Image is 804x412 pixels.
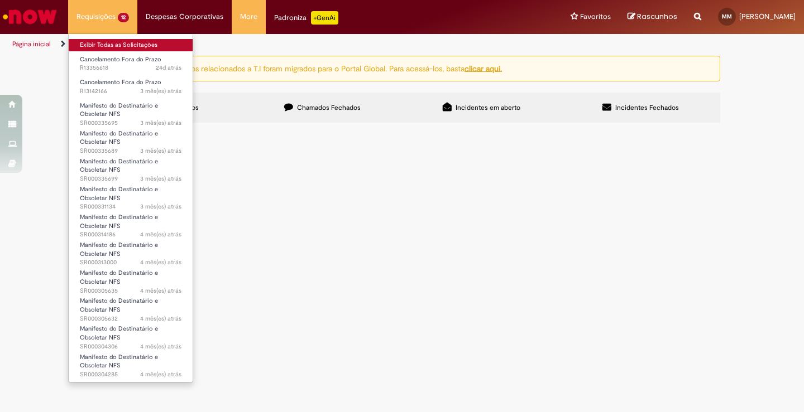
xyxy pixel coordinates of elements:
span: [PERSON_NAME] [739,12,796,21]
a: Aberto SR000304285 : Manifesto do Destinatário e Obsoletar NFS [69,351,193,375]
span: Despesas Corporativas [146,11,223,22]
a: Aberto SR000331134 : Manifesto do Destinatário e Obsoletar NFS [69,183,193,207]
span: 4 mês(es) atrás [140,258,181,266]
time: 07/05/2025 10:35:19 [140,314,181,323]
img: ServiceNow [1,6,59,28]
span: 3 mês(es) atrás [140,87,181,95]
span: SR000313000 [80,258,181,267]
span: Chamados Fechados [297,103,361,112]
time: 20/05/2025 15:59:17 [140,202,181,211]
time: 12/05/2025 15:35:20 [140,230,181,239]
span: SR000331134 [80,202,181,211]
span: R13356618 [80,64,181,72]
a: Aberto SR000314186 : Manifesto do Destinatário e Obsoletar NFS [69,211,193,235]
a: Rascunhos [628,12,677,22]
time: 22/05/2025 12:00:04 [140,119,181,127]
span: Manifesto do Destinatário e Obsoletar NFS [80,269,158,286]
time: 22/05/2025 12:00:02 [140,175,181,183]
span: Manifesto do Destinatário e Obsoletar NFS [80,157,158,175]
ul: Requisições [68,33,193,382]
span: Manifesto do Destinatário e Obsoletar NFS [80,129,158,147]
span: 4 mês(es) atrás [140,314,181,323]
span: 3 mês(es) atrás [140,202,181,211]
p: +GenAi [311,11,338,25]
span: 4 mês(es) atrás [140,287,181,295]
span: R13142166 [80,87,181,96]
span: MM [722,13,732,20]
a: Aberto SR000335689 : Manifesto do Destinatário e Obsoletar NFS [69,128,193,152]
span: Favoritos [580,11,611,22]
a: Aberto SR000335699 : Manifesto do Destinatário e Obsoletar NFS [69,156,193,180]
a: Aberto SR000304306 : Manifesto do Destinatário e Obsoletar NFS [69,323,193,347]
a: Aberto SR000305632 : Manifesto do Destinatário e Obsoletar NFS [69,295,193,319]
span: SR000304306 [80,342,181,351]
a: Aberto SR000313000 : Manifesto do Destinatário e Obsoletar NFS [69,239,193,263]
span: SR000335695 [80,119,181,128]
span: Incidentes Fechados [615,103,679,112]
a: clicar aqui. [465,63,502,73]
span: Requisições [76,11,116,22]
span: 3 mês(es) atrás [140,119,181,127]
span: SR000305635 [80,287,181,295]
ul: Trilhas de página [8,34,528,55]
span: 4 mês(es) atrás [140,342,181,351]
span: SR000305632 [80,314,181,323]
time: 12/05/2025 10:55:44 [140,258,181,266]
span: 3 mês(es) atrás [140,147,181,155]
span: Rascunhos [637,11,677,22]
time: 09/06/2025 10:50:54 [140,87,181,95]
span: Manifesto do Destinatário e Obsoletar NFS [80,241,158,258]
time: 06/05/2025 16:51:04 [140,342,181,351]
span: Manifesto do Destinatário e Obsoletar NFS [80,101,158,119]
span: More [240,11,257,22]
span: SR000335699 [80,175,181,183]
a: Aberto SR000305635 : Manifesto do Destinatário e Obsoletar NFS [69,267,193,291]
span: 12 [118,13,129,22]
span: Manifesto do Destinatário e Obsoletar NFS [80,324,158,342]
span: 4 mês(es) atrás [140,230,181,239]
span: Cancelamento Fora do Prazo [80,55,161,64]
span: Manifesto do Destinatário e Obsoletar NFS [80,213,158,230]
span: Manifesto do Destinatário e Obsoletar NFS [80,185,158,202]
time: 07/05/2025 10:38:50 [140,287,181,295]
a: Página inicial [12,40,51,49]
span: Incidentes em aberto [456,103,520,112]
ng-bind-html: Atenção: alguns chamados relacionados a T.I foram migrados para o Portal Global. Para acessá-los,... [106,63,502,73]
a: Aberto SR000335695 : Manifesto do Destinatário e Obsoletar NFS [69,100,193,124]
span: Cancelamento Fora do Prazo [80,78,161,86]
time: 05/08/2025 16:19:55 [156,64,181,72]
span: Manifesto do Destinatário e Obsoletar NFS [80,297,158,314]
span: SR000335689 [80,147,181,156]
time: 06/05/2025 16:48:23 [140,370,181,379]
a: Aberto R13142166 : Cancelamento Fora do Prazo [69,76,193,97]
span: SR000304285 [80,370,181,379]
span: 4 mês(es) atrás [140,370,181,379]
div: Padroniza [274,11,338,25]
a: Aberto R13356618 : Cancelamento Fora do Prazo [69,54,193,74]
time: 22/05/2025 12:00:03 [140,147,181,155]
span: Manifesto do Destinatário e Obsoletar NFS [80,353,158,370]
a: Exibir Todas as Solicitações [69,39,193,51]
span: SR000314186 [80,230,181,239]
span: 3 mês(es) atrás [140,175,181,183]
span: 24d atrás [156,64,181,72]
